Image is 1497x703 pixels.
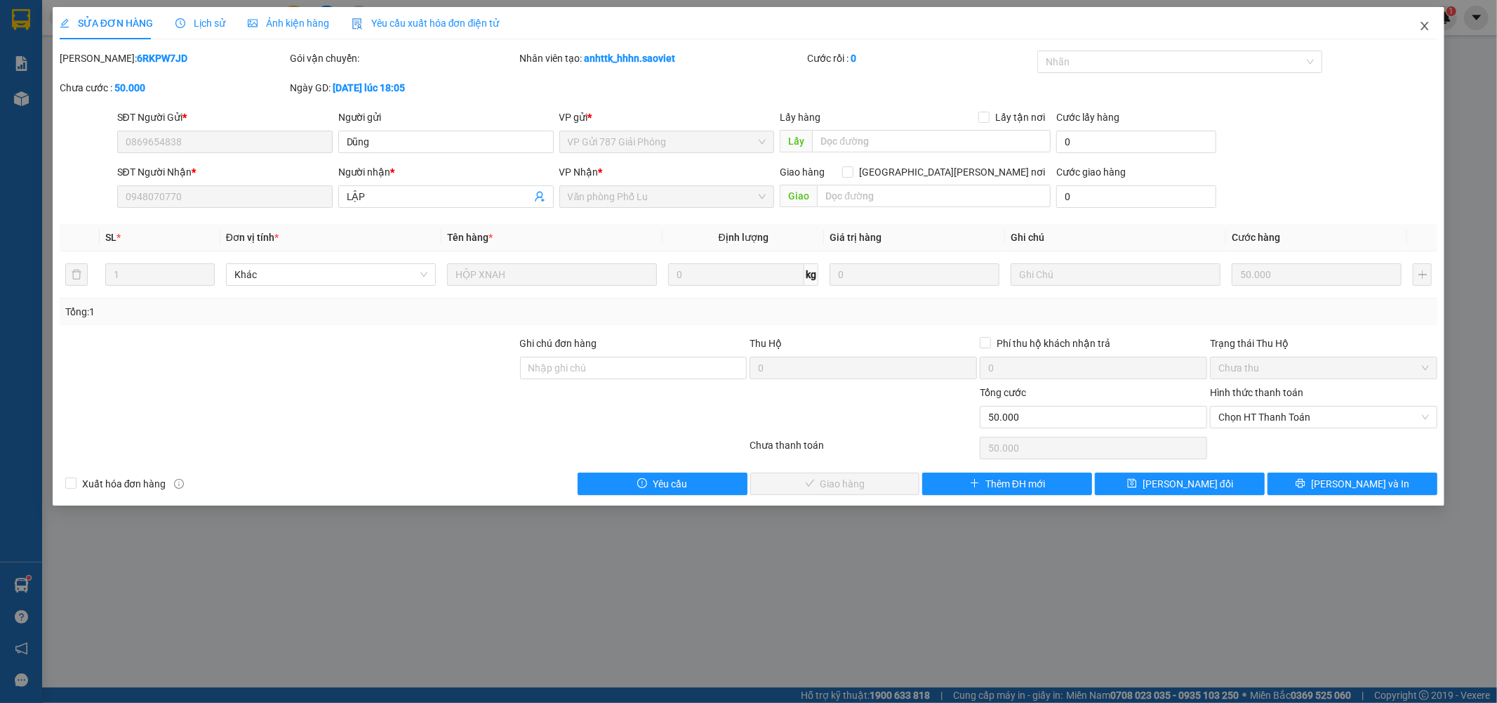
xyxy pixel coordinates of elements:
[990,110,1051,125] span: Lấy tận nơi
[568,131,766,152] span: VP Gửi 787 Giải Phóng
[248,18,258,28] span: picture
[817,185,1051,207] input: Dọc đường
[985,476,1045,492] span: Thêm ĐH mới
[226,232,279,243] span: Đơn vị tính
[853,164,1051,180] span: [GEOGRAPHIC_DATA][PERSON_NAME] nơi
[637,478,647,490] span: exclamation-circle
[338,110,554,125] div: Người gửi
[174,479,184,489] span: info-circle
[1056,185,1216,208] input: Cước giao hàng
[1296,478,1305,490] span: printer
[1095,473,1265,495] button: save[PERSON_NAME] đổi
[780,185,817,207] span: Giao
[780,130,812,152] span: Lấy
[60,51,287,66] div: [PERSON_NAME]:
[1413,263,1432,286] button: plus
[804,263,818,286] span: kg
[1127,478,1137,490] span: save
[1218,357,1429,379] span: Chưa thu
[1210,387,1303,398] label: Hình thức thanh toán
[338,164,554,180] div: Người nhận
[559,110,775,125] div: VP gửi
[175,18,225,29] span: Lịch sử
[447,263,657,286] input: VD: Bàn, Ghế
[780,112,820,123] span: Lấy hàng
[520,51,805,66] div: Nhân viên tạo:
[1311,476,1409,492] span: [PERSON_NAME] và In
[719,232,769,243] span: Định lượng
[447,232,493,243] span: Tên hàng
[65,304,578,320] div: Tổng: 1
[830,232,881,243] span: Giá trị hàng
[780,166,825,178] span: Giao hàng
[234,264,427,285] span: Khác
[520,357,747,379] input: Ghi chú đơn hàng
[1232,232,1280,243] span: Cước hàng
[117,164,333,180] div: SĐT Người Nhận
[65,263,88,286] button: delete
[750,473,920,495] button: checkGiao hàng
[248,18,329,29] span: Ảnh kiện hàng
[578,473,747,495] button: exclamation-circleYêu cầu
[653,476,687,492] span: Yêu cầu
[290,80,517,96] div: Ngày GD:
[105,232,117,243] span: SL
[117,110,333,125] div: SĐT Người Gửi
[585,53,676,64] b: anhttk_hhhn.saoviet
[1232,263,1402,286] input: 0
[1056,112,1119,123] label: Cước lấy hàng
[352,18,500,29] span: Yêu cầu xuất hóa đơn điện tử
[568,186,766,207] span: Văn phòng Phố Lu
[175,18,185,28] span: clock-circle
[980,387,1026,398] span: Tổng cước
[807,51,1034,66] div: Cước rồi :
[970,478,980,490] span: plus
[1011,263,1220,286] input: Ghi Chú
[60,18,69,28] span: edit
[352,18,363,29] img: icon
[750,338,782,349] span: Thu Hộ
[290,51,517,66] div: Gói vận chuyển:
[830,263,999,286] input: 0
[60,18,153,29] span: SỬA ĐƠN HÀNG
[922,473,1092,495] button: plusThêm ĐH mới
[520,338,597,349] label: Ghi chú đơn hàng
[812,130,1051,152] input: Dọc đường
[1405,7,1444,46] button: Close
[1056,131,1216,153] input: Cước lấy hàng
[1210,336,1437,351] div: Trạng thái Thu Hộ
[559,166,599,178] span: VP Nhận
[137,53,187,64] b: 6RKPW7JD
[114,82,145,93] b: 50.000
[1005,224,1226,251] th: Ghi chú
[1056,166,1126,178] label: Cước giao hàng
[60,80,287,96] div: Chưa cước :
[333,82,405,93] b: [DATE] lúc 18:05
[76,476,172,492] span: Xuất hóa đơn hàng
[991,336,1116,351] span: Phí thu hộ khách nhận trả
[1419,20,1430,32] span: close
[851,53,856,64] b: 0
[1143,476,1233,492] span: [PERSON_NAME] đổi
[1218,407,1429,428] span: Chọn HT Thanh Toán
[1268,473,1437,495] button: printer[PERSON_NAME] và In
[749,438,979,462] div: Chưa thanh toán
[534,191,545,202] span: user-add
